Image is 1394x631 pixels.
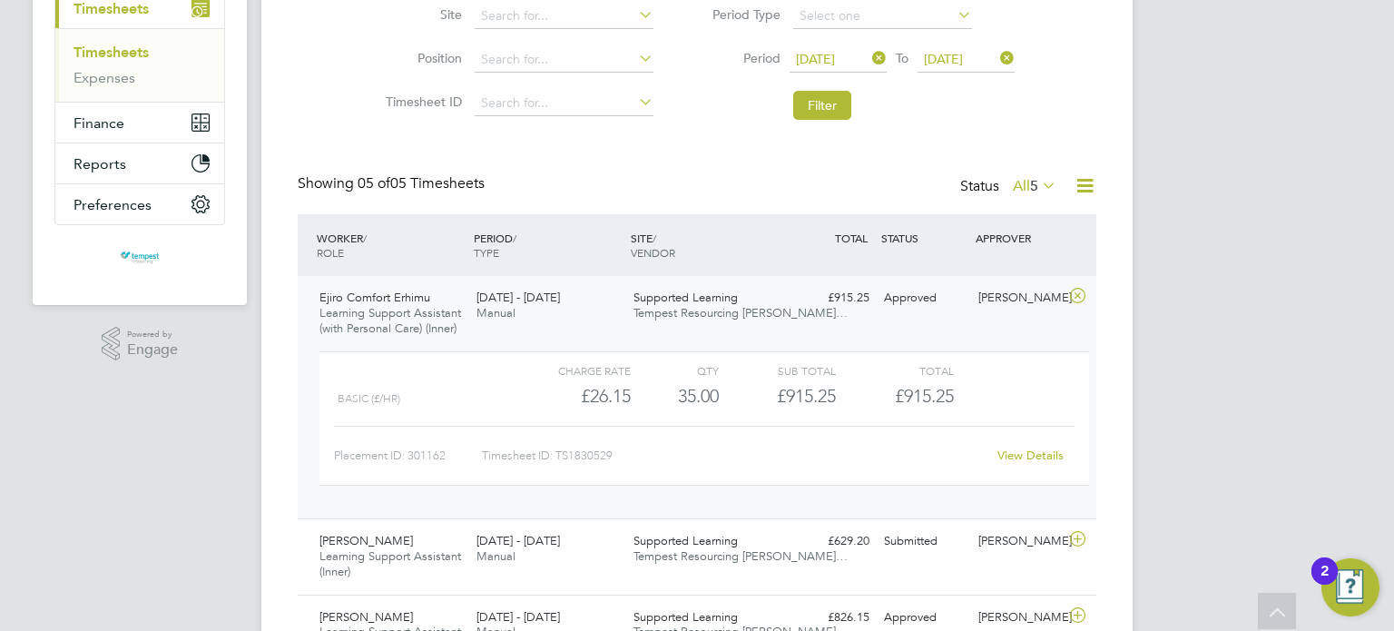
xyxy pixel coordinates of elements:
div: £26.15 [514,381,631,411]
div: WORKER [312,222,469,269]
div: Showing [298,174,488,193]
input: Search for... [475,47,653,73]
div: Placement ID: 301162 [334,441,482,470]
div: 35.00 [631,381,719,411]
span: 05 Timesheets [358,174,485,192]
div: STATUS [877,222,971,254]
span: [PERSON_NAME] [319,533,413,548]
a: Go to home page [54,243,225,272]
input: Search for... [475,91,653,116]
div: Timesheet ID: TS1830529 [482,441,986,470]
span: Engage [127,342,178,358]
span: ROLE [317,245,344,260]
div: Total [836,360,953,381]
a: View Details [997,448,1064,463]
div: £629.20 [782,527,877,557]
span: [DATE] - [DATE] [476,533,560,548]
div: 2 [1320,571,1329,595]
label: Period Type [699,6,780,23]
div: £915.25 [719,381,836,411]
a: Timesheets [74,44,149,61]
a: Expenses [74,69,135,86]
label: Period [699,50,780,66]
button: Reports [55,143,224,183]
span: [DATE] [796,51,835,67]
div: QTY [631,360,719,381]
span: £915.25 [895,385,954,407]
label: Site [380,6,462,23]
div: Status [960,174,1060,200]
div: PERIOD [469,222,626,269]
span: Learning Support Assistant (with Personal Care) (Inner) [319,305,461,336]
span: Supported Learning [633,533,738,548]
span: [DATE] - [DATE] [476,609,560,625]
div: £915.25 [782,283,877,313]
span: Tempest Resourcing [PERSON_NAME]… [633,548,848,564]
div: Timesheets [55,28,224,102]
span: Ejiro Comfort Erhimu [319,290,430,305]
span: [DATE] [924,51,963,67]
img: tempestresourcing-logo-retina.png [119,243,160,272]
a: Powered byEngage [102,327,179,361]
span: Preferences [74,196,152,213]
span: 5 [1030,177,1038,195]
input: Search for... [475,4,653,29]
span: Powered by [127,327,178,342]
div: Sub Total [719,360,836,381]
span: Finance [74,114,124,132]
button: Preferences [55,184,224,224]
div: APPROVER [971,222,1065,254]
span: / [653,231,656,245]
div: Submitted [877,527,971,557]
span: VENDOR [631,245,675,260]
input: Select one [793,4,972,29]
button: Open Resource Center, 2 new notifications [1321,558,1379,616]
span: [DATE] - [DATE] [476,290,560,305]
span: [PERSON_NAME] [319,609,413,625]
span: Learning Support Assistant (Inner) [319,548,461,579]
label: Timesheet ID [380,94,462,110]
label: All [1013,177,1056,195]
span: Manual [476,548,515,564]
span: Basic (£/HR) [338,392,400,405]
span: Manual [476,305,515,320]
span: Reports [74,155,126,173]
label: Position [380,50,462,66]
div: SITE [626,222,783,269]
button: Filter [793,91,851,120]
span: 05 of [358,174,390,192]
span: TYPE [474,245,499,260]
button: Finance [55,103,224,143]
div: Approved [877,283,971,313]
span: Supported Learning [633,290,738,305]
div: [PERSON_NAME] [971,527,1065,557]
span: / [513,231,516,245]
span: Tempest Resourcing [PERSON_NAME]… [633,305,848,320]
span: TOTAL [835,231,868,245]
span: Supported Learning [633,609,738,625]
span: To [890,46,914,70]
span: / [363,231,367,245]
div: Charge rate [514,360,631,381]
div: [PERSON_NAME] [971,283,1065,313]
